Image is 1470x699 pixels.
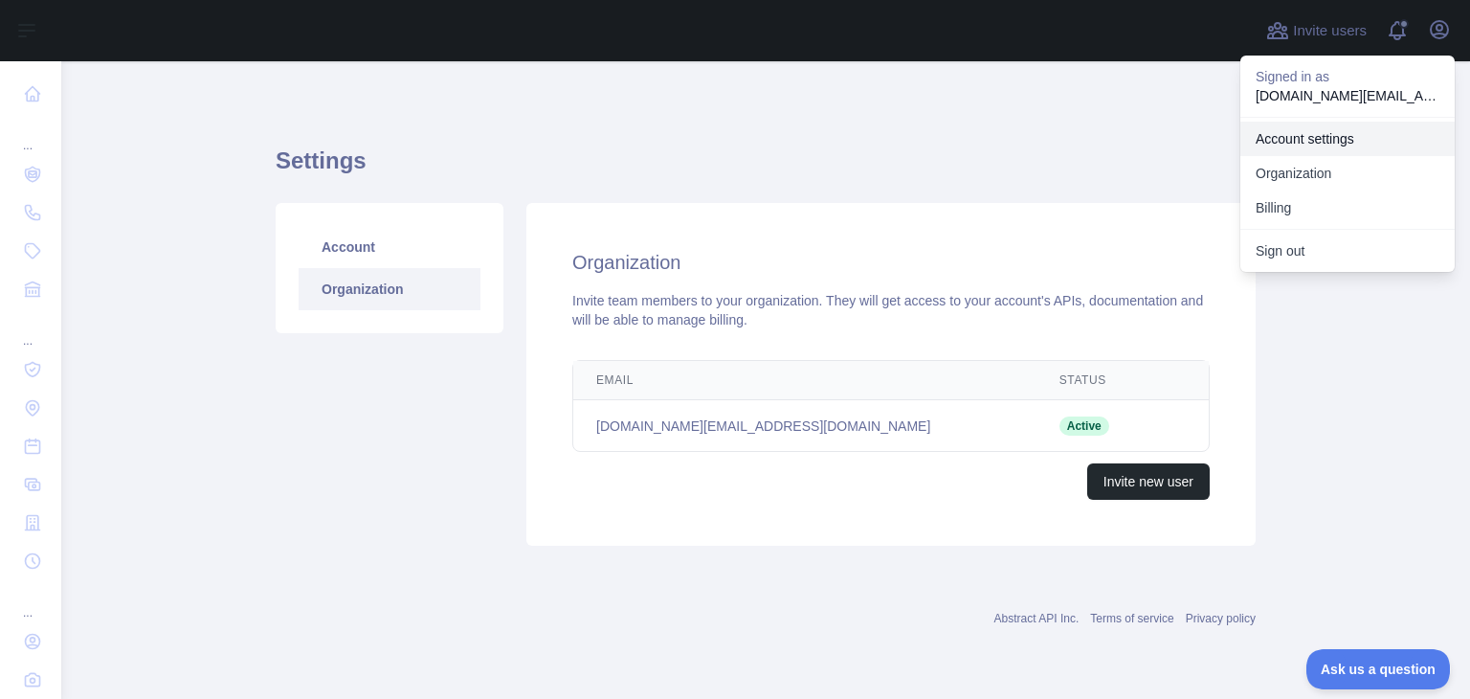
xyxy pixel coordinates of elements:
a: Account settings [1240,122,1455,156]
h1: Settings [276,146,1256,192]
button: Invite new user [1087,463,1210,500]
th: Status [1036,361,1153,400]
a: Privacy policy [1186,612,1256,625]
a: Organization [1240,156,1455,191]
td: [DOMAIN_NAME][EMAIL_ADDRESS][DOMAIN_NAME] [573,400,1036,452]
button: Billing [1240,191,1455,225]
div: ... [15,115,46,153]
a: Organization [299,268,480,310]
div: ... [15,582,46,620]
h2: Organization [572,249,1210,276]
span: Active [1059,417,1109,436]
p: Signed in as [1256,67,1439,86]
a: Account [299,226,480,268]
button: Sign out [1240,234,1455,268]
span: Invite users [1293,20,1367,42]
a: Abstract API Inc. [994,612,1080,625]
th: Email [573,361,1036,400]
a: Terms of service [1090,612,1173,625]
div: ... [15,310,46,349]
p: [DOMAIN_NAME][EMAIL_ADDRESS][DOMAIN_NAME] [1256,86,1439,105]
div: Invite team members to your organization. They will get access to your account's APIs, documentat... [572,291,1210,329]
button: Invite users [1262,15,1370,46]
iframe: Toggle Customer Support [1306,649,1451,689]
